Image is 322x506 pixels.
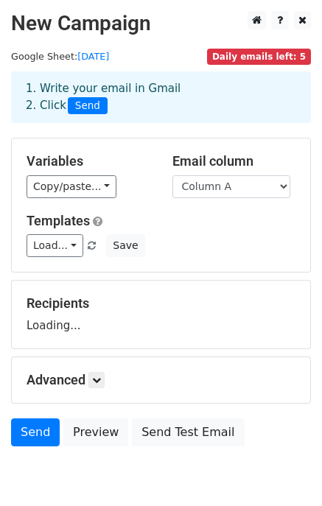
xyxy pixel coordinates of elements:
span: Send [68,97,108,115]
a: Load... [27,234,83,257]
h5: Variables [27,153,150,169]
small: Google Sheet: [11,51,109,62]
h5: Email column [172,153,296,169]
a: Templates [27,213,90,228]
a: Daily emails left: 5 [207,51,311,62]
a: Preview [63,418,128,446]
h5: Advanced [27,372,295,388]
span: Daily emails left: 5 [207,49,311,65]
div: 1. Write your email in Gmail 2. Click [15,80,307,114]
h5: Recipients [27,295,295,312]
div: Loading... [27,295,295,334]
button: Save [106,234,144,257]
a: Copy/paste... [27,175,116,198]
h2: New Campaign [11,11,311,36]
a: Send [11,418,60,446]
a: Send Test Email [132,418,244,446]
a: [DATE] [77,51,109,62]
